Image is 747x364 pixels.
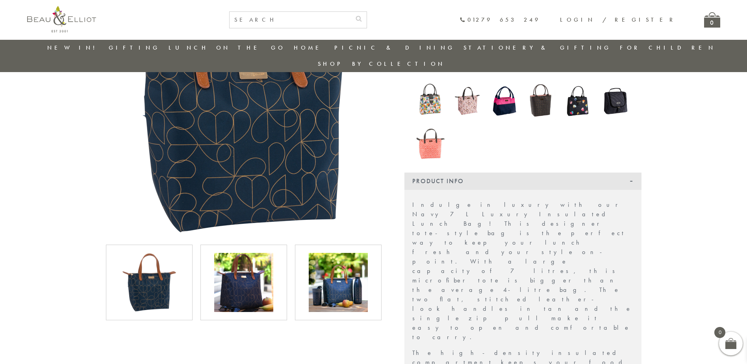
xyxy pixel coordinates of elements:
[453,82,482,121] a: Boho Luxury Insulated Lunch Bag
[230,12,351,28] input: SEARCH
[169,44,285,52] a: Lunch On The Go
[460,17,540,23] a: 01279 653 249
[412,200,634,342] p: Indulge in luxury with our Navy 7L Luxury Insulated Lunch Bag! This designer tote-style bag is th...
[404,173,641,190] div: Product Info
[601,82,630,120] img: Manhattan Larger Lunch Bag
[109,44,160,52] a: Gifting
[334,44,455,52] a: Picnic & Dining
[463,44,611,52] a: Stationery & Gifting
[527,82,556,121] a: Dove Insulated Lunch Bag
[714,327,725,338] span: 0
[416,121,445,161] a: Insulated 7L Luxury Lunch Bag
[527,82,556,120] img: Dove Insulated Lunch Bag
[416,82,445,120] img: Carnaby Bloom Insulated Lunch Handbag
[601,82,630,121] a: Manhattan Larger Lunch Bag
[563,84,593,120] a: Emily Heart Insulated Lunch Bag
[416,82,445,121] a: Carnaby Bloom Insulated Lunch Handbag
[416,121,445,159] img: Insulated 7L Luxury Lunch Bag
[47,44,100,52] a: New in!
[318,60,445,68] a: Shop by collection
[560,16,677,24] a: Login / Register
[704,12,720,28] a: 0
[294,44,325,52] a: Home
[620,44,715,52] a: For Children
[120,253,179,312] img: Navy 7L Luxury Lunch Tote
[490,82,519,121] a: Colour Block Insulated Lunch Bag
[563,84,593,118] img: Emily Heart Insulated Lunch Bag
[309,253,368,312] img: Navy 7L Luxury Lunch Tote
[453,82,482,120] img: Boho Luxury Insulated Lunch Bag
[214,253,273,312] img: Navy 7L Luxury Lunch Tote
[27,6,96,32] img: logo
[490,82,519,120] img: Colour Block Insulated Lunch Bag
